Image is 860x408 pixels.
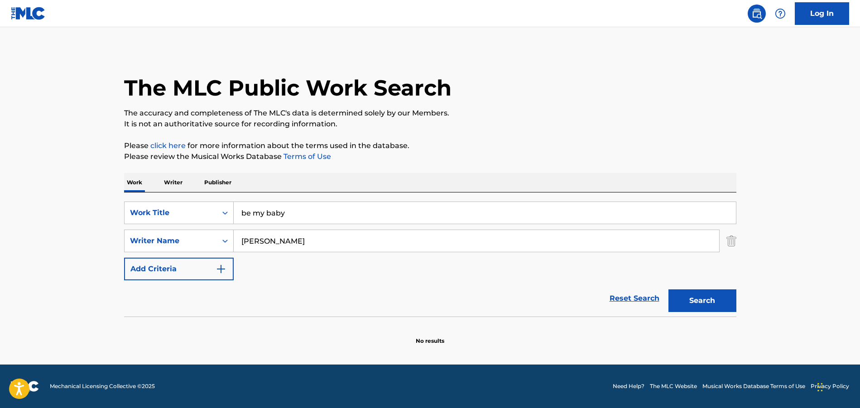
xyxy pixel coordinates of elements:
a: Terms of Use [282,152,331,161]
a: Musical Works Database Terms of Use [702,382,805,390]
iframe: Chat Widget [815,365,860,408]
img: Delete Criterion [726,230,736,252]
img: help [775,8,786,19]
div: Work Title [130,207,211,218]
p: The accuracy and completeness of The MLC's data is determined solely by our Members. [124,108,736,119]
img: MLC Logo [11,7,46,20]
img: 9d2ae6d4665cec9f34b9.svg [216,264,226,274]
p: Please for more information about the terms used in the database. [124,140,736,151]
img: search [751,8,762,19]
p: Please review the Musical Works Database [124,151,736,162]
h1: The MLC Public Work Search [124,74,452,101]
div: Drag [817,374,823,401]
p: Publisher [202,173,234,192]
a: Reset Search [605,288,664,308]
a: click here [150,141,186,150]
a: Privacy Policy [811,382,849,390]
a: Log In [795,2,849,25]
div: Help [771,5,789,23]
p: It is not an authoritative source for recording information. [124,119,736,130]
a: Need Help? [613,382,644,390]
p: Writer [161,173,185,192]
form: Search Form [124,202,736,317]
div: Writer Name [130,235,211,246]
button: Search [668,289,736,312]
span: Mechanical Licensing Collective © 2025 [50,382,155,390]
p: No results [416,326,444,345]
a: The MLC Website [650,382,697,390]
a: Public Search [748,5,766,23]
img: logo [11,381,39,392]
p: Work [124,173,145,192]
button: Add Criteria [124,258,234,280]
